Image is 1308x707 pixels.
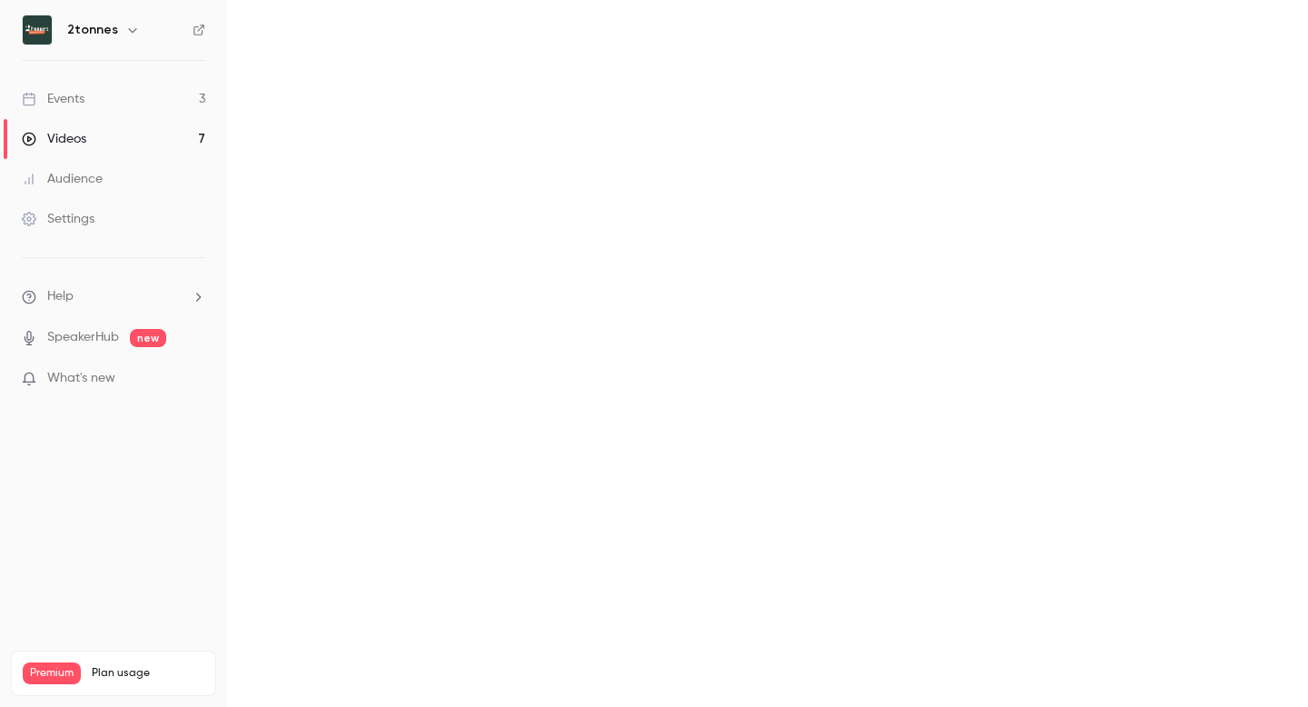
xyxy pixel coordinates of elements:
span: Help [47,287,74,306]
a: SpeakerHub [47,328,119,347]
h6: 2tonnes [67,21,118,39]
iframe: Noticeable Trigger [183,371,205,387]
div: Audience [22,170,103,188]
div: Events [22,90,84,108]
img: 2tonnes [23,15,52,45]
div: Settings [22,210,94,228]
span: new [130,329,166,347]
span: Plan usage [92,666,204,681]
span: What's new [47,369,115,388]
div: Videos [22,130,86,148]
li: help-dropdown-opener [22,287,205,306]
span: Premium [23,662,81,684]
